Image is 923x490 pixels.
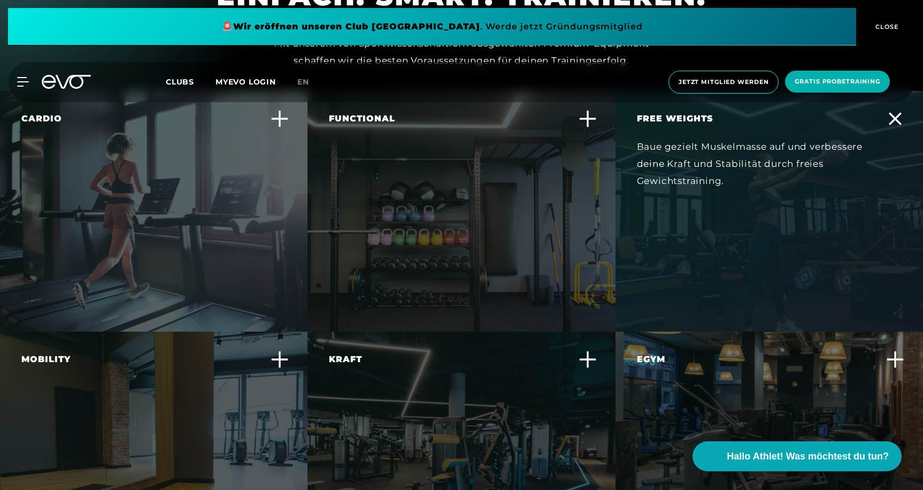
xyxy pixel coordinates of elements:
[21,353,71,366] div: Mobility
[297,76,322,88] a: en
[297,77,309,87] span: en
[216,77,276,87] a: MYEVO LOGIN
[665,71,782,94] a: Jetzt Mitglied werden
[329,353,362,366] div: Kraft
[693,441,902,471] button: Hallo Athlet! Was möchtest du tun?
[637,353,665,366] div: Egym
[21,112,62,125] div: Cardio
[166,76,216,87] a: Clubs
[637,112,713,125] div: Free Weights
[856,8,915,45] button: CLOSE
[795,77,880,86] span: Gratis Probetraining
[873,22,899,32] span: CLOSE
[679,78,768,87] span: Jetzt Mitglied werden
[166,77,194,87] span: Clubs
[782,71,893,94] a: Gratis Probetraining
[637,138,888,190] div: Baue gezielt Muskelmasse auf und verbessere deine Kraft und Stabilität durch freies Gewichtstrain...
[727,449,889,464] span: Hallo Athlet! Was möchtest du tun?
[329,112,395,125] div: Functional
